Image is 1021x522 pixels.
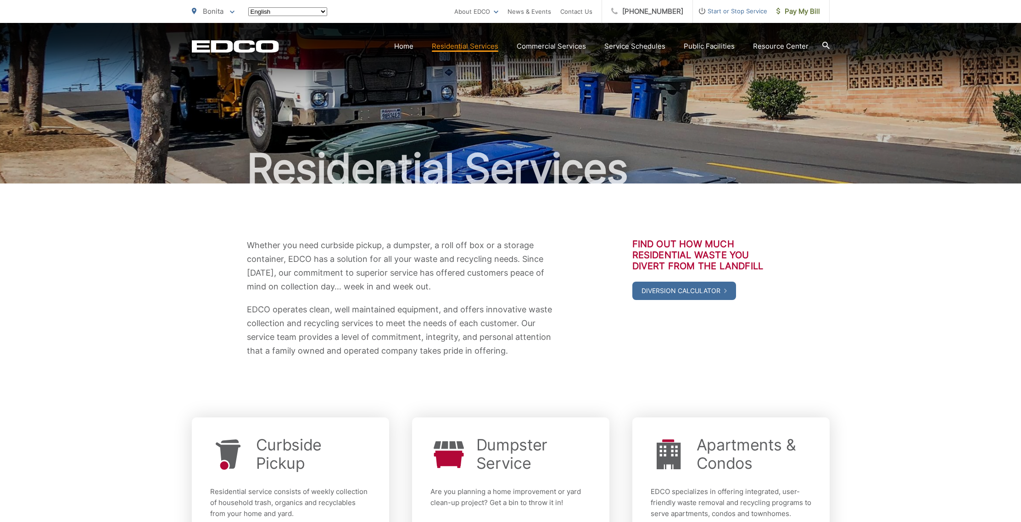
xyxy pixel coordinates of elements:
a: Apartments & Condos [697,436,811,472]
a: Public Facilities [684,41,735,52]
p: Are you planning a home improvement or yard clean-up project? Get a bin to throw it in! [430,486,591,508]
a: Home [394,41,413,52]
a: Commercial Services [517,41,586,52]
p: Residential service consists of weekly collection of household trash, organics and recyclables fr... [210,486,371,519]
h3: Find out how much residential waste you divert from the landfill [632,239,775,272]
select: Select a language [248,7,327,16]
p: EDCO specializes in offering integrated, user-friendly waste removal and recycling programs to se... [651,486,811,519]
a: Residential Services [432,41,498,52]
a: Service Schedules [604,41,665,52]
a: Contact Us [560,6,592,17]
a: Diversion Calculator [632,282,736,300]
span: Pay My Bill [776,6,820,17]
h1: Residential Services [192,146,830,192]
a: News & Events [508,6,551,17]
p: EDCO operates clean, well maintained equipment, and offers innovative waste collection and recycl... [247,303,554,358]
a: Resource Center [753,41,809,52]
a: Curbside Pickup [256,436,371,472]
a: About EDCO [454,6,498,17]
span: Bonita [203,7,223,16]
p: Whether you need curbside pickup, a dumpster, a roll off box or a storage container, EDCO has a s... [247,239,554,294]
a: Dumpster Service [476,436,591,472]
a: EDCD logo. Return to the homepage. [192,40,279,53]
